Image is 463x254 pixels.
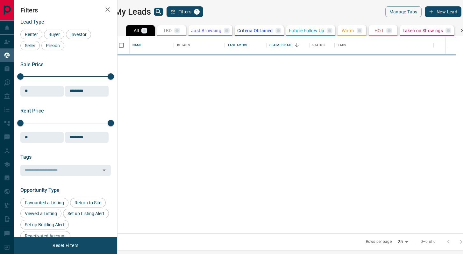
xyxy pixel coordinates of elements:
div: Name [132,36,142,54]
span: Rent Price [20,108,44,114]
div: Set up Listing Alert [63,209,109,218]
div: Details [177,36,190,54]
span: Reactivated Account [23,233,68,238]
span: Renter [23,32,40,37]
span: Viewed a Listing [23,211,59,216]
p: HOT [374,28,384,33]
button: search button [154,8,163,16]
p: Taken on Showings [402,28,443,33]
h2: Filters [20,6,111,14]
div: Reactivated Account [20,231,70,241]
p: Warm [342,28,354,33]
div: Seller [20,41,40,50]
p: Just Browsing [191,28,221,33]
div: Tags [335,36,434,54]
span: Buyer [46,32,62,37]
div: Last Active [228,36,248,54]
span: Sale Price [20,62,44,68]
div: Claimed Date [269,36,293,54]
div: Buyer [44,30,64,39]
div: Status [312,36,324,54]
div: Last Active [225,36,266,54]
span: Precon [44,43,62,48]
span: Set up Building Alert [23,222,67,227]
div: Name [129,36,174,54]
div: Return to Site [70,198,106,207]
div: 25 [395,237,410,246]
div: Tags [338,36,346,54]
button: Manage Tabs [385,6,422,17]
p: 0–0 of 0 [421,239,436,244]
span: Return to Site [72,200,103,205]
p: All [134,28,139,33]
div: Precon [41,41,64,50]
span: 1 [195,10,199,14]
span: Opportunity Type [20,187,60,193]
p: Future Follow Up [289,28,324,33]
div: Set up Building Alert [20,220,69,229]
div: Viewed a Listing [20,209,61,218]
div: Investor [66,30,91,39]
button: Filters1 [167,6,203,17]
p: Rows per page: [366,239,393,244]
div: Renter [20,30,42,39]
span: Investor [68,32,89,37]
button: Sort [292,41,301,50]
span: Set up Listing Alert [65,211,107,216]
span: Tags [20,154,32,160]
button: Reset Filters [48,240,82,251]
div: Status [309,36,335,54]
p: Criteria Obtained [237,28,273,33]
div: Favourited a Listing [20,198,68,207]
button: New Lead [425,6,461,17]
button: Open [100,166,109,175]
h1: My Leads [114,7,151,17]
span: Seller [23,43,38,48]
span: Lead Type [20,19,44,25]
span: Favourited a Listing [23,200,66,205]
div: Details [174,36,225,54]
p: TBD [163,28,172,33]
div: Claimed Date [266,36,309,54]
